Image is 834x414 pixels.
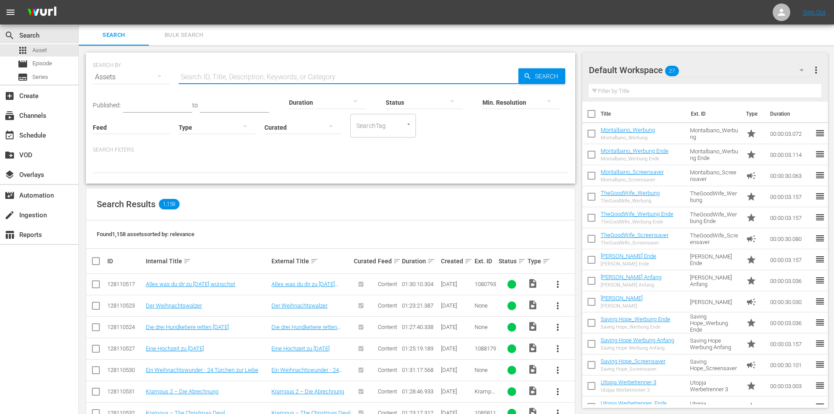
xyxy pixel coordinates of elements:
[21,2,63,23] img: ans4CAIJ8jUAAAAAAAAAAAAAAAAAAAAAAAAgQb4GAAAAAAAAAAAAAAAAAAAAAAAAJMjXAAAAAAAAAAAAAAAAAAAAAAAAgAT5G...
[601,190,660,196] a: TheGoodWife_Werbung
[552,343,563,354] span: more_vert
[107,302,143,309] div: 128110523
[601,387,656,393] div: Utopja Werbetrenner 3
[815,233,825,244] span: reorder
[402,281,438,287] div: 01:30:10.304
[402,302,438,309] div: 01:23:21.387
[601,127,655,133] a: Montalbano_Werbung
[686,249,743,270] td: [PERSON_NAME] Ende
[601,295,643,301] a: [PERSON_NAME]
[815,296,825,307] span: reorder
[746,191,757,202] span: Promo
[84,30,144,40] span: Search
[686,123,743,144] td: Montalbano_Werbung
[528,321,538,332] span: Video
[815,317,825,328] span: reorder
[601,379,656,386] a: Utopja Werbetrenner 3
[528,343,538,353] span: Video
[601,400,667,407] a: Utopja Werbetrenner_Ende
[746,339,757,349] span: Promo
[441,302,472,309] div: [DATE]
[767,186,815,207] td: 00:00:03.157
[518,68,565,84] button: Search
[601,169,664,175] a: Montalbano_Screensaver
[378,388,397,395] span: Content
[746,318,757,328] span: Promo
[393,257,401,265] span: sort
[547,274,568,295] button: more_vert
[378,256,399,266] div: Feed
[767,165,815,186] td: 00:00:30.063
[686,186,743,207] td: TheGoodWife_Werbung
[310,257,318,265] span: sort
[107,281,143,287] div: 128110517
[601,177,664,183] div: Montalbano_Screensaver
[767,228,815,249] td: 00:00:30.080
[815,380,825,391] span: reorder
[803,9,826,16] a: Sign Out
[402,324,438,330] div: 01:27:40.338
[402,367,438,373] div: 01:31:17.568
[767,207,815,228] td: 00:00:03.157
[402,345,438,352] div: 01:25:19.189
[815,401,825,412] span: reorder
[32,73,48,81] span: Series
[746,360,757,370] span: Ad
[107,367,143,373] div: 128110530
[686,102,741,126] th: Ext. ID
[686,354,743,375] td: Saving Hope_Screensaver
[686,207,743,228] td: TheGoodWife_Werbung Ende
[746,212,757,223] span: Promo
[601,282,662,288] div: [PERSON_NAME] Anfang
[815,191,825,202] span: reorder
[271,281,338,294] a: Alles was du dir zu [DATE] wünschst
[107,324,143,330] div: 128110524
[183,257,191,265] span: sort
[601,135,655,141] div: Montalbano_Werbung
[192,102,198,109] span: to
[746,297,757,307] span: Ad
[146,367,258,373] a: Ein Weihnachtswunder - 24 Türchen zur Liebe
[686,375,743,396] td: Utopja Werbetrenner 3
[405,120,413,128] button: Open
[811,60,821,81] button: more_vert
[746,402,757,412] span: Promo
[4,130,15,141] span: Schedule
[475,302,496,309] div: None
[767,375,815,396] td: 00:00:03.003
[378,367,397,373] span: Content
[767,270,815,291] td: 00:00:03.036
[552,365,563,375] span: more_vert
[475,367,496,373] div: None
[528,364,538,375] span: Video
[378,302,397,309] span: Content
[18,72,28,82] span: Series
[32,46,47,55] span: Asset
[107,345,143,352] div: 128110527
[746,149,757,160] span: Promo
[547,381,568,402] button: more_vert
[815,254,825,265] span: reorder
[93,65,170,89] div: Assets
[528,386,538,396] span: Video
[601,316,670,322] a: Saving Hope_Werbung Ende
[271,256,351,266] div: External Title
[146,345,204,352] a: Eine Hochzeit zu [DATE]
[97,231,194,237] span: Found 1,158 assets sorted by: relevance
[378,281,397,287] span: Content
[4,230,15,240] span: Reports
[441,367,472,373] div: [DATE]
[441,324,472,330] div: [DATE]
[815,338,825,349] span: reorder
[746,381,757,391] span: Promo
[815,149,825,159] span: reorder
[601,198,660,204] div: TheGoodWife_Werbung
[146,324,229,330] a: Die drei Hundketiere retten [DATE]
[686,144,743,165] td: Montalbano_Werbung Ende
[601,102,686,126] th: Title
[601,219,673,225] div: TheGoodWife_Werbung Ende
[552,279,563,290] span: more_vert
[552,322,563,333] span: more_vert
[686,228,743,249] td: TheGoodWife_Screensaver
[146,388,218,395] a: Krampus 2 – Die Abrechnung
